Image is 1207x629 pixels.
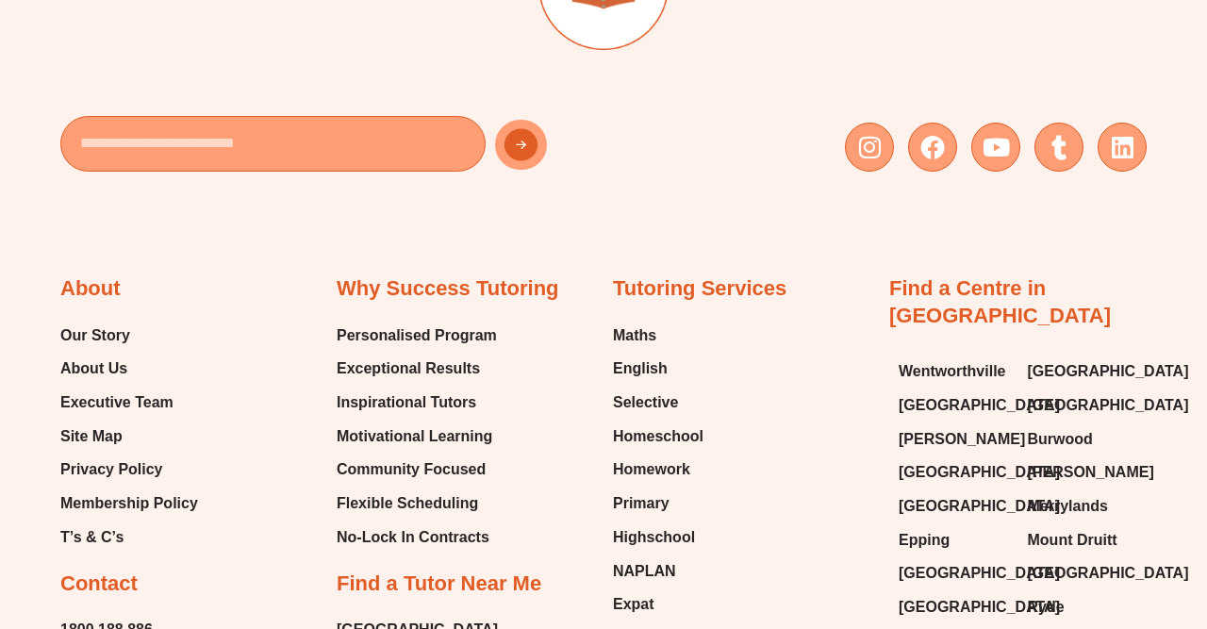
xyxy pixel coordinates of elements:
span: Merrylands [1028,492,1108,521]
a: Highschool [613,523,703,552]
span: No-Lock In Contracts [337,523,489,552]
a: Find a Centre in [GEOGRAPHIC_DATA] [889,276,1111,327]
span: Burwood [1028,425,1093,454]
span: [GEOGRAPHIC_DATA] [1028,391,1189,420]
a: Wentworthville [899,357,1009,386]
a: [GEOGRAPHIC_DATA] [899,458,1009,487]
span: Executive Team [60,389,174,417]
a: Maths [613,322,703,350]
a: About Us [60,355,198,383]
a: Inspirational Tutors [337,389,497,417]
h2: Why Success Tutoring [337,275,559,303]
a: [GEOGRAPHIC_DATA] [1028,391,1138,420]
a: Mount Druitt [1028,526,1138,555]
span: [GEOGRAPHIC_DATA] [1028,559,1189,588]
a: Privacy Policy [60,455,198,484]
a: Personalised Program [337,322,497,350]
a: Motivational Learning [337,422,497,451]
span: Motivational Learning [337,422,492,451]
a: [GEOGRAPHIC_DATA] [899,492,1009,521]
a: [GEOGRAPHIC_DATA] [899,391,1009,420]
span: Ryde [1028,593,1065,621]
a: Burwood [1028,425,1138,454]
a: NAPLAN [613,557,703,586]
span: [GEOGRAPHIC_DATA] [899,559,1060,588]
span: Homework [613,455,690,484]
a: [GEOGRAPHIC_DATA] [1028,357,1138,386]
span: Expat [613,590,654,619]
a: No-Lock In Contracts [337,523,497,552]
span: NAPLAN [613,557,676,586]
a: Homework [613,455,703,484]
span: Our Story [60,322,130,350]
a: Epping [899,526,1009,555]
span: Privacy Policy [60,455,163,484]
span: Selective [613,389,678,417]
a: Expat [613,590,703,619]
span: Mount Druitt [1028,526,1117,555]
span: [GEOGRAPHIC_DATA] [1028,357,1189,386]
span: Inspirational Tutors [337,389,476,417]
a: Homeschool [613,422,703,451]
span: Primary [613,489,670,518]
span: [GEOGRAPHIC_DATA] [899,492,1060,521]
a: [GEOGRAPHIC_DATA] [899,559,1009,588]
a: Primary [613,489,703,518]
a: English [613,355,703,383]
iframe: Chat Widget [1113,538,1207,629]
span: [GEOGRAPHIC_DATA] [899,458,1060,487]
h2: Find a Tutor Near Me [337,571,541,598]
a: [GEOGRAPHIC_DATA] [1028,559,1138,588]
a: Executive Team [60,389,198,417]
h2: Tutoring Services [613,275,786,303]
a: Community Focused [337,455,497,484]
span: [GEOGRAPHIC_DATA] [899,391,1060,420]
span: About Us [60,355,127,383]
form: New Form [60,116,594,181]
a: T’s & C’s [60,523,198,552]
span: Community Focused [337,455,486,484]
h2: About [60,275,121,303]
h2: Contact [60,571,138,598]
a: [PERSON_NAME] [899,425,1009,454]
a: [GEOGRAPHIC_DATA] [899,593,1009,621]
a: Ryde [1028,593,1138,621]
a: Our Story [60,322,198,350]
span: T’s & C’s [60,523,124,552]
span: Maths [613,322,656,350]
a: Merrylands [1028,492,1138,521]
span: Exceptional Results [337,355,480,383]
span: [PERSON_NAME] [1028,458,1154,487]
span: Wentworthville [899,357,1006,386]
a: [PERSON_NAME] [1028,458,1138,487]
a: Site Map [60,422,198,451]
span: Highschool [613,523,695,552]
a: Selective [613,389,703,417]
span: [GEOGRAPHIC_DATA] [899,593,1060,621]
span: Site Map [60,422,123,451]
span: [PERSON_NAME] [899,425,1025,454]
span: Flexible Scheduling [337,489,478,518]
span: Epping [899,526,950,555]
a: Membership Policy [60,489,198,518]
span: English [613,355,668,383]
a: Flexible Scheduling [337,489,497,518]
a: Exceptional Results [337,355,497,383]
